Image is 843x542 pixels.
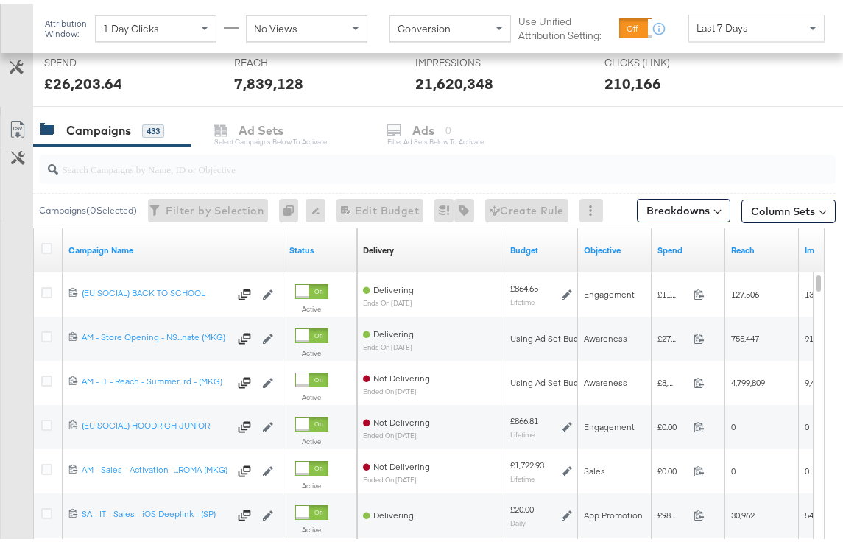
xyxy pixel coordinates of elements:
span: Delivering [373,325,414,336]
span: Not Delivering [373,369,430,380]
span: Awareness [584,373,627,384]
label: Use Unified Attribution Setting: [518,11,613,38]
div: 7,839,128 [234,69,303,91]
span: Not Delivering [373,457,430,468]
div: Delivery [363,241,394,253]
label: Active [295,433,328,443]
div: Attribution Window: [44,15,88,35]
span: 918,114 [805,329,833,340]
label: Active [295,300,328,310]
div: AM - IT - Reach - Summer...rd - (MKG) [82,372,229,384]
div: AM - Store Opening - NS...nate (MKG) [82,328,229,339]
input: Search Campaigns by Name, ID or Objective [58,145,767,174]
span: £98.11 [657,506,688,517]
a: Your campaign name. [68,241,278,253]
span: Awareness [584,329,627,340]
span: 127,506 [731,285,759,296]
div: 0 [279,195,306,219]
span: No Views [254,18,297,32]
button: Breakdowns [637,195,730,219]
label: Active [295,389,328,398]
a: AM - Sales - Activation -...ROMA (MKG) [82,460,229,475]
span: 133,502 [805,285,833,296]
span: £119.27 [657,285,688,296]
span: Last 7 Days [696,18,748,31]
a: (EU SOCIAL) BACK TO SCHOOL [82,284,229,298]
span: Engagement [584,418,635,429]
sub: Lifetime [510,471,535,479]
a: Shows the current state of your Ad Campaign. [289,241,351,253]
sub: ended on [DATE] [363,384,430,392]
div: (EU SOCIAL) HOODRICH JUNIOR [82,416,229,428]
span: 0 [731,418,736,429]
a: Reflects the ability of your Ad Campaign to achieve delivery based on ad states, schedule and bud... [363,241,394,253]
span: Not Delivering [373,413,430,424]
label: Active [295,521,328,531]
div: 21,620,348 [415,69,493,91]
div: £864.65 [510,279,538,291]
div: Campaigns ( 0 Selected) [39,200,137,214]
sub: Lifetime [510,294,535,303]
span: 755,447 [731,329,759,340]
a: The number of people your ad was served to. [731,241,793,253]
span: £0.00 [657,462,688,473]
label: Active [295,345,328,354]
span: 1 Day Clicks [103,18,159,32]
sub: Lifetime [510,426,535,435]
span: CLICKS (LINK) [604,52,715,66]
a: The total amount spent to date. [657,241,719,253]
div: £26,203.64 [44,69,122,91]
sub: ended on [DATE] [363,472,430,480]
a: The maximum amount you're willing to spend on your ads, on average each day or over the lifetime ... [510,241,572,253]
div: (EU SOCIAL) BACK TO SCHOOL [82,284,229,295]
div: Campaigns [66,119,131,135]
a: (EU SOCIAL) HOODRICH JUNIOR [82,416,229,431]
span: £0.00 [657,418,688,429]
span: £8,109.97 [657,373,688,384]
span: £274.77 [657,329,688,340]
div: SA - IT - Sales - iOS Deeplink - (SP) [82,504,229,516]
sub: ends on [DATE] [363,295,414,303]
span: 4,799,809 [731,373,765,384]
div: Using Ad Set Budget [510,329,592,341]
div: £1,722.93 [510,456,544,468]
a: AM - IT - Reach - Summer...rd - (MKG) [82,372,229,387]
button: Column Sets [741,196,836,219]
span: Delivering [373,281,414,292]
a: AM - Store Opening - NS...nate (MKG) [82,328,229,342]
div: AM - Sales - Activation -...ROMA (MKG) [82,460,229,472]
div: Using Ad Set Budget [510,373,592,385]
span: 9,467,960 [805,373,839,384]
div: 433 [142,121,164,134]
span: 54,620 [805,506,828,517]
div: 210,166 [604,69,661,91]
label: Active [295,477,328,487]
span: 0 [731,462,736,473]
sub: ended on [DATE] [363,428,430,436]
a: Your campaign's objective. [584,241,646,253]
span: Delivering [373,506,414,517]
sub: Daily [510,515,526,524]
span: 0 [805,418,809,429]
a: SA - IT - Sales - iOS Deeplink - (SP) [82,504,229,519]
span: Sales [584,462,605,473]
span: SPEND [44,52,155,66]
div: £866.81 [510,412,538,423]
span: Conversion [398,18,451,32]
sub: ends on [DATE] [363,339,414,348]
span: REACH [234,52,345,66]
span: App Promotion [584,506,643,517]
div: £20.00 [510,500,534,512]
span: 0 [805,462,809,473]
span: Engagement [584,285,635,296]
span: 30,962 [731,506,755,517]
span: IMPRESSIONS [415,52,526,66]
